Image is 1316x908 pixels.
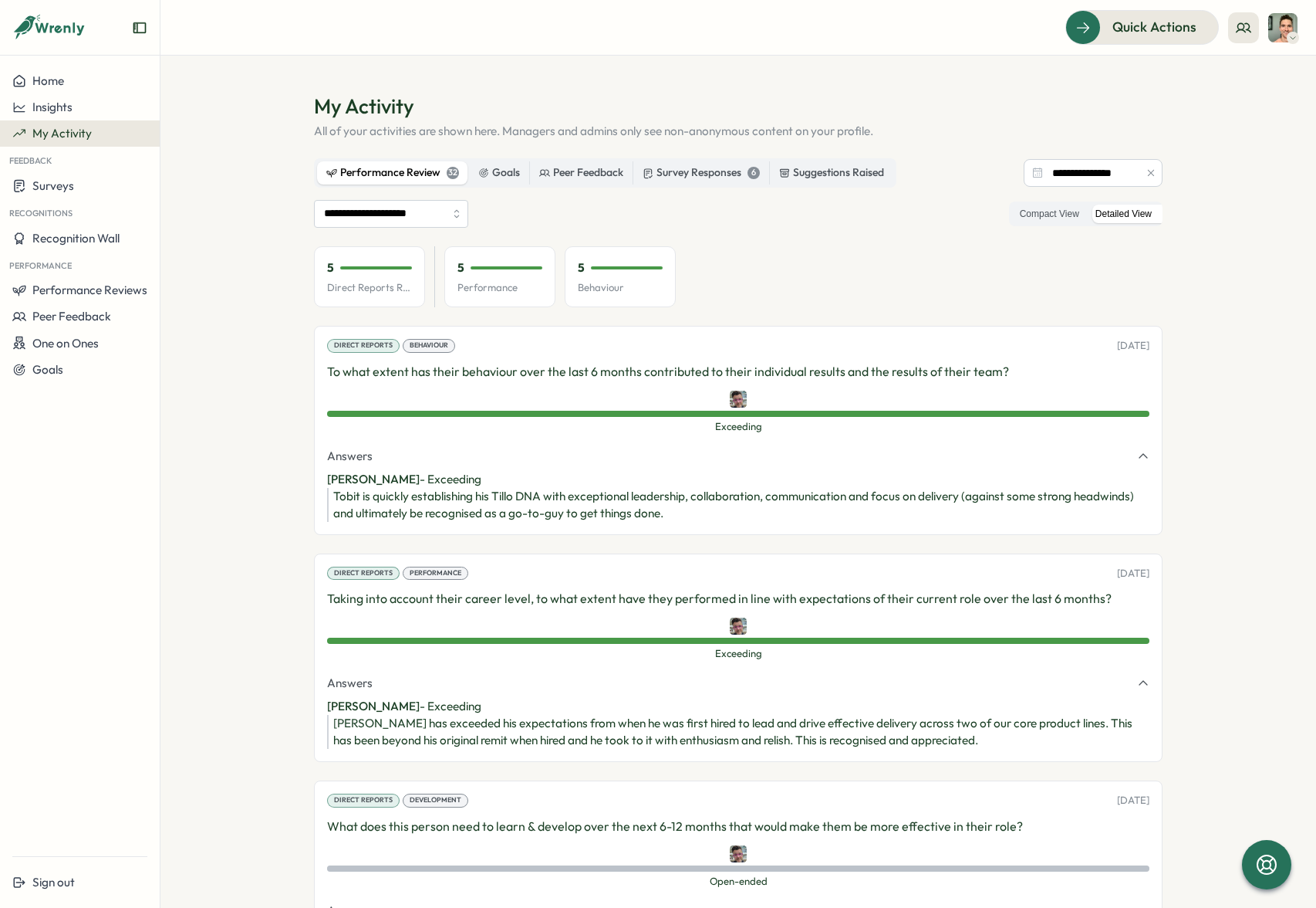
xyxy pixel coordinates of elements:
[403,794,468,808] div: Development
[327,675,1149,692] button: Answers
[730,618,747,635] img: Chris Forlano
[327,647,1149,661] span: Exceeding
[333,488,1149,522] div: Tobit is quickly establishing his Tillo DNA with exceptional leadership, collaboration, communica...
[327,875,1149,889] span: Open-ended
[327,794,400,808] div: Direct Reports
[578,281,663,295] p: Behaviour
[314,93,1162,120] h1: My Activity
[1065,10,1219,44] button: Quick Actions
[327,567,400,581] div: Direct Reports
[1117,339,1149,353] p: [DATE]
[1112,17,1196,37] span: Quick Actions
[32,126,92,141] span: My Activity
[327,448,373,465] span: Answers
[327,362,1149,381] p: To what extent has their behaviour over the last 6 months contributed to their individual results...
[32,875,75,889] span: Sign out
[32,73,64,88] span: Home
[327,675,373,692] span: Answers
[132,20,147,36] button: Expand sidebar
[32,362,63,377] span: Goals
[32,283,147,297] span: Performance Reviews
[314,123,1162,140] p: All of your activities are shown here. Managers and admins only see non-anonymous content on your...
[578,259,585,276] p: 5
[327,698,1149,715] p: - Exceeding
[1088,205,1159,224] label: Detailed View
[327,817,1149,836] p: What does this person need to learn & develop over the next 6-12 months that would make them be m...
[327,339,400,353] div: Direct Reports
[403,567,468,581] div: Performance
[730,391,747,408] img: Chris Forlano
[478,164,520,181] div: Goals
[32,178,74,193] span: Surveys
[1012,205,1087,224] label: Compact View
[327,472,420,486] span: [PERSON_NAME]
[747,167,760,179] div: 6
[32,100,73,114] span: Insights
[779,164,884,181] div: Suggestions Raised
[1117,567,1149,581] p: [DATE]
[32,336,99,351] span: One on Ones
[327,420,1149,434] span: Exceeding
[539,164,623,181] div: Peer Feedback
[333,715,1149,749] div: [PERSON_NAME] has exceeded his expectations from when he was first hired to lead and drive effect...
[403,339,455,353] div: Behaviour
[327,281,412,295] p: Direct Reports Review Avg
[457,281,542,295] p: Performance
[327,699,420,713] span: [PERSON_NAME]
[32,231,120,246] span: Recognition Wall
[643,164,760,181] div: Survey Responses
[1268,13,1297,42] img: Tobit Michael
[730,845,747,862] img: Chris Forlano
[326,164,459,181] div: Performance Review
[32,309,111,324] span: Peer Feedback
[457,259,464,276] p: 5
[327,259,334,276] p: 5
[327,471,1149,488] p: - Exceeding
[327,448,1149,465] button: Answers
[447,167,459,179] div: 32
[327,589,1149,608] p: Taking into account their career level, to what extent have they performed in line with expectati...
[1117,794,1149,808] p: [DATE]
